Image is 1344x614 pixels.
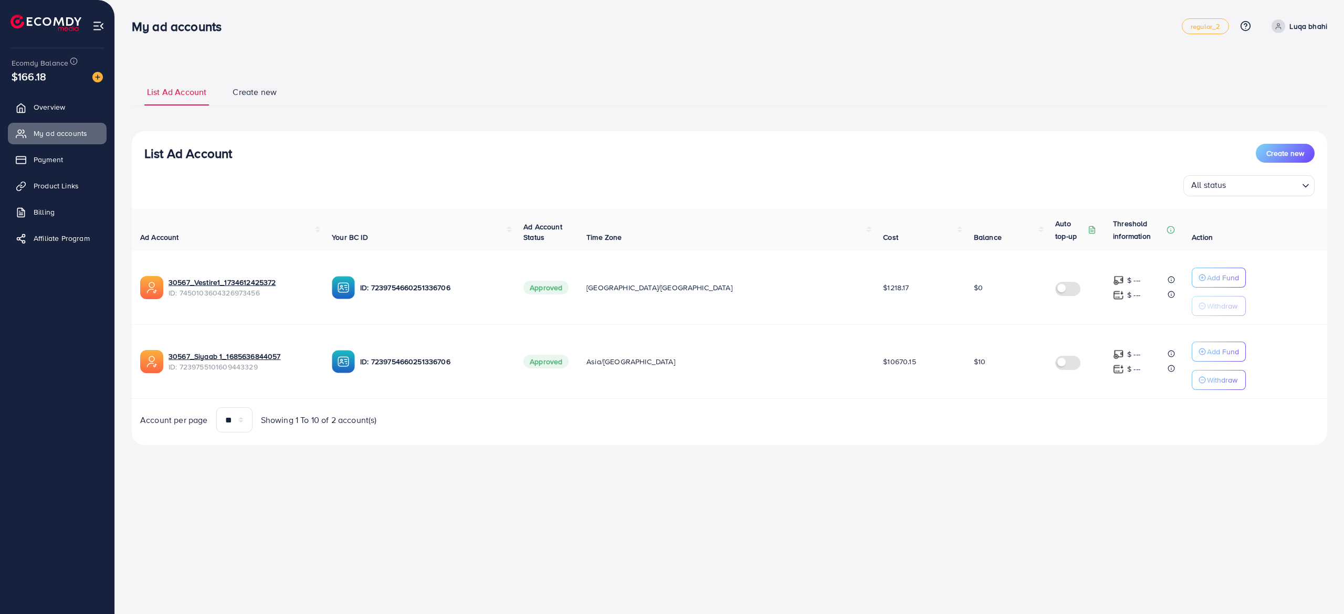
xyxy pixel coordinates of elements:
[1127,348,1140,361] p: $ ---
[140,232,179,242] span: Ad Account
[1289,20,1327,33] p: Luqa bhahi
[8,123,107,144] a: My ad accounts
[34,207,55,217] span: Billing
[883,282,909,293] span: $1218.17
[34,102,65,112] span: Overview
[1267,19,1327,33] a: Luqa bhahi
[523,221,562,242] span: Ad Account Status
[8,175,107,196] a: Product Links
[586,232,622,242] span: Time Zone
[8,149,107,170] a: Payment
[10,66,48,88] span: $166.18
[1127,289,1140,301] p: $ ---
[1191,23,1220,30] span: regular_2
[169,277,315,288] a: 30567_Vestire1_1734612425372
[1207,345,1239,358] p: Add Fund
[1266,148,1304,158] span: Create new
[1192,370,1246,390] button: Withdraw
[233,86,277,98] span: Create new
[332,276,355,299] img: ic-ba-acc.ded83a64.svg
[1113,217,1164,242] p: Threshold information
[147,86,206,98] span: List Ad Account
[360,355,507,368] p: ID: 7239754660251336706
[332,232,368,242] span: Your BC ID
[169,288,315,298] span: ID: 7450103604326973456
[360,281,507,294] p: ID: 7239754660251336706
[8,228,107,249] a: Affiliate Program
[1113,349,1124,360] img: top-up amount
[586,282,732,293] span: [GEOGRAPHIC_DATA]/[GEOGRAPHIC_DATA]
[92,20,104,32] img: menu
[1299,567,1336,606] iframe: Chat
[1207,271,1239,284] p: Add Fund
[1127,363,1140,375] p: $ ---
[1192,296,1246,316] button: Withdraw
[523,281,569,294] span: Approved
[169,351,315,373] div: <span class='underline'>30567_Siyaab 1_1685636844057</span></br>7239755101609443329
[261,414,377,426] span: Showing 1 To 10 of 2 account(s)
[1256,144,1315,163] button: Create new
[92,72,103,82] img: image
[140,414,208,426] span: Account per page
[883,356,916,367] span: $10670.15
[1113,364,1124,375] img: top-up amount
[8,97,107,118] a: Overview
[883,232,898,242] span: Cost
[1113,290,1124,301] img: top-up amount
[1207,374,1237,386] p: Withdraw
[10,15,81,31] img: logo
[169,277,315,299] div: <span class='underline'>30567_Vestire1_1734612425372</span></br>7450103604326973456
[1230,177,1298,194] input: Search for option
[1192,268,1246,288] button: Add Fund
[1182,18,1229,34] a: regular_2
[1192,232,1213,242] span: Action
[1183,175,1315,196] div: Search for option
[1127,274,1140,287] p: $ ---
[169,362,315,372] span: ID: 7239755101609443329
[8,202,107,223] a: Billing
[974,282,983,293] span: $0
[974,232,1002,242] span: Balance
[34,233,90,244] span: Affiliate Program
[1207,300,1237,312] p: Withdraw
[523,355,569,368] span: Approved
[332,350,355,373] img: ic-ba-acc.ded83a64.svg
[974,356,985,367] span: $10
[1055,217,1086,242] p: Auto top-up
[140,276,163,299] img: ic-ads-acc.e4c84228.svg
[144,146,232,161] h3: List Ad Account
[1189,177,1228,194] span: All status
[132,19,230,34] h3: My ad accounts
[169,351,315,362] a: 30567_Siyaab 1_1685636844057
[1113,275,1124,286] img: top-up amount
[34,181,79,191] span: Product Links
[140,350,163,373] img: ic-ads-acc.e4c84228.svg
[34,154,63,165] span: Payment
[12,58,68,68] span: Ecomdy Balance
[1192,342,1246,362] button: Add Fund
[586,356,675,367] span: Asia/[GEOGRAPHIC_DATA]
[34,128,87,139] span: My ad accounts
